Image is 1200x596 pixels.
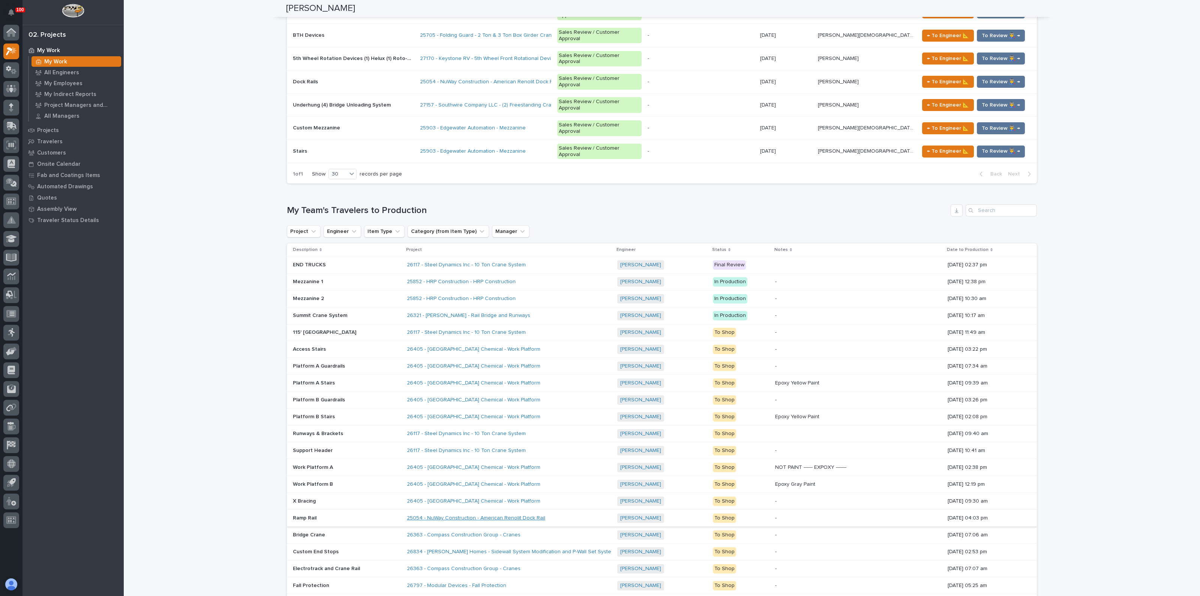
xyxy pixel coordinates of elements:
a: 26405 - [GEOGRAPHIC_DATA] Chemical - Work Platform [407,346,540,353]
a: [PERSON_NAME] [620,582,661,589]
p: [DATE] [760,147,777,155]
tr: Mezzanine 1Mezzanine 1 25852 - HRP Construction - HRP Construction [PERSON_NAME] In Production- [... [287,273,1037,290]
div: Sales Review / Customer Approval [557,144,642,159]
a: [PERSON_NAME] [620,498,661,504]
p: Travelers [37,138,63,145]
div: To Shop [713,395,736,405]
button: Project [287,225,321,237]
tr: Platform B StairsPlatform B Stairs 26405 - [GEOGRAPHIC_DATA] Chemical - Work Platform [PERSON_NAM... [287,408,1037,425]
button: ← To Engineer 📐 [922,146,974,158]
p: [DATE] [760,54,777,62]
p: [DATE] 10:30 am [948,296,1025,302]
a: My Work [29,56,124,67]
p: BTH Devices [293,31,326,39]
p: My Employees [44,80,82,87]
p: Traveler Status Details [37,217,99,224]
a: [PERSON_NAME] [620,566,661,572]
p: Work Platform A [293,463,334,471]
div: - [775,363,777,369]
div: To Shop [713,547,736,557]
a: 26405 - [GEOGRAPHIC_DATA] Chemical - Work Platform [407,481,540,488]
p: Platform B Guardrails [293,395,346,403]
p: Work Platform B [293,480,334,488]
p: Dock Rails [293,77,319,85]
tr: Platform B GuardrailsPlatform B Guardrails 26405 - [GEOGRAPHIC_DATA] Chemical - Work Platform [PE... [287,392,1037,408]
tr: Mezzanine 2Mezzanine 2 25852 - HRP Construction - HRP Construction [PERSON_NAME] In Production- [... [287,290,1037,307]
a: Assembly View [22,203,124,215]
div: To Shop [713,362,736,371]
div: - [775,329,777,336]
p: 5th Wheel Rotation Devices (1) Helux (1) Roto-Flex [293,54,415,62]
div: - [648,79,649,85]
p: [DATE] 03:26 pm [948,397,1025,403]
tr: BTH DevicesBTH Devices 25705 - Folding Guard - 2 Ton & 3 Ton Box Girder Cranes Sales Review / Cus... [287,24,1037,47]
a: [PERSON_NAME] [620,380,661,386]
tr: END TRUCKSEND TRUCKS 26117 - Steel Dynamics Inc - 10 Ton Crane System [PERSON_NAME] Final Review[... [287,257,1037,273]
button: To Review 👨‍🏭 → [977,53,1025,65]
div: To Shop [713,564,736,573]
a: [PERSON_NAME] [620,262,661,268]
p: Runways & Brackets [293,429,345,437]
a: 26405 - [GEOGRAPHIC_DATA] Chemical - Work Platform [407,397,540,403]
button: Item Type [364,225,405,237]
h1: My Team's Travelers to Production [287,205,948,216]
div: - [775,582,777,589]
p: Projects [37,127,59,134]
div: To Shop [713,513,736,523]
p: All Managers [44,113,79,120]
a: Project Managers and Engineers [29,100,124,110]
div: Final Review [713,260,746,270]
a: 26834 - [PERSON_NAME] Homes - Sidewall System Modification and P-Wall Set System [407,549,615,555]
p: Ramp Rail [293,513,318,521]
h2: [PERSON_NAME] [286,3,355,14]
div: 02. Projects [28,31,66,39]
span: ← To Engineer 📐 [927,147,969,156]
button: To Review 👨‍🏭 → [977,99,1025,111]
p: Assembly View [37,206,76,213]
button: ← To Engineer 📐 [922,30,974,42]
div: - [648,102,649,108]
a: [PERSON_NAME] [620,346,661,353]
p: Underhung (4) Bridge Unloading System [293,101,392,108]
p: [PERSON_NAME][DEMOGRAPHIC_DATA] [818,123,915,131]
button: Back [973,171,1005,177]
p: Automated Drawings [37,183,93,190]
div: - [775,397,777,403]
tr: Work Platform AWork Platform A 26405 - [GEOGRAPHIC_DATA] Chemical - Work Platform [PERSON_NAME] T... [287,459,1037,476]
div: Search [966,204,1037,216]
a: Travelers [22,136,124,147]
p: Onsite Calendar [37,161,81,168]
a: [PERSON_NAME] [620,447,661,454]
p: [PERSON_NAME] [818,54,860,62]
button: ← To Engineer 📐 [922,122,974,134]
p: [DATE] 07:07 am [948,566,1025,572]
div: Notifications100 [9,9,19,21]
p: All Engineers [44,69,79,76]
a: Automated Drawings [22,181,124,192]
div: NOT PAINT ------ EXPOXY ------- [775,464,846,471]
div: 30 [329,170,347,178]
p: 100 [16,7,24,12]
p: Customers [37,150,66,156]
p: Platform A Stairs [293,378,336,386]
p: [DATE] 03:22 pm [948,346,1025,353]
div: Sales Review / Customer Approval [557,97,642,113]
a: [PERSON_NAME] [620,414,661,420]
span: ← To Engineer 📐 [927,77,969,86]
div: - [775,447,777,454]
a: 25054 - NuWay Construction - American Renolit Dock Rail [420,79,558,85]
p: [DATE] 10:17 am [948,312,1025,319]
p: [PERSON_NAME] [818,101,860,108]
tr: Summit Crane SystemSummit Crane System 26321 - [PERSON_NAME] - Rail Bridge and Runways [PERSON_NA... [287,307,1037,324]
div: Sales Review / Customer Approval [557,28,642,44]
button: ← To Engineer 📐 [922,76,974,88]
a: All Engineers [29,67,124,78]
p: [DATE] 10:41 am [948,447,1025,454]
span: ← To Engineer 📐 [927,31,969,40]
p: Mezzanine 1 [293,277,325,285]
p: [DATE] [760,77,777,85]
a: 27170 - Keystone RV - 5th Wheel Front Rotational Device - Helux (2) [420,56,583,62]
button: Notifications [3,5,19,20]
div: - [775,312,777,319]
a: All Managers [29,111,124,121]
